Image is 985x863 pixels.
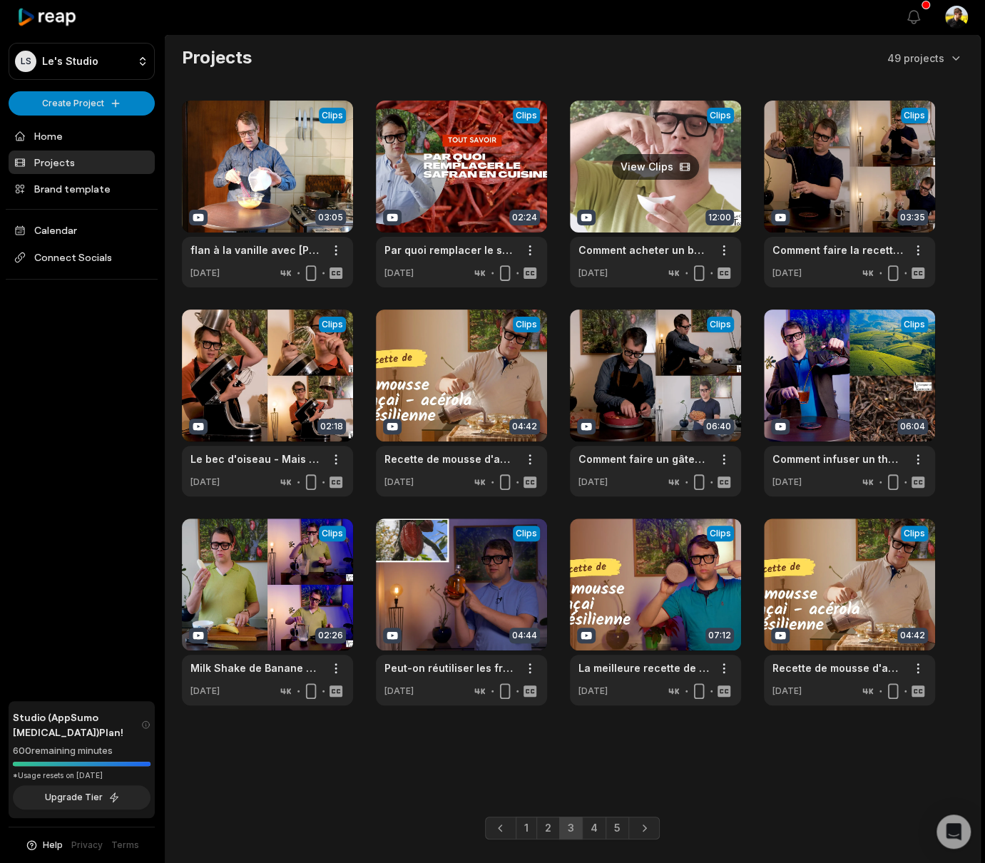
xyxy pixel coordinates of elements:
[582,817,606,839] a: Page 4
[9,245,155,270] span: Connect Socials
[13,770,150,781] div: *Usage resets on [DATE]
[578,660,710,675] a: La meilleure recette de mousse à l'açai - Savoureuse et facile à réaliser
[559,817,583,839] a: Page 3 is your current page
[13,785,150,810] button: Upgrade Tier
[384,451,516,466] a: Recette de mousse d'açai et acérola ultra vitaminé et simple à faire
[13,744,150,758] div: 600 remaining minutes
[772,242,904,257] a: Comment faire la recette Traditionnelle du Thé Vert à la Menthe marocaine - Une recette incroyable
[578,242,710,257] a: Comment acheter un bon safran quand on voyage sur les terres d'épices - Vente de Safran
[9,177,155,200] a: Brand template
[190,660,322,675] a: Milk Shake de Banane au café et lait vanillé - Les meilleures recettes café vanille
[25,839,63,852] button: Help
[42,55,98,68] p: Le's Studio
[190,242,322,257] a: flan à la vanille avec [PERSON_NAME]
[9,150,155,174] a: Projects
[71,839,103,852] a: Privacy
[536,817,560,839] a: Page 2
[887,51,963,66] button: 49 projects
[606,817,629,839] a: Page 5
[9,218,155,242] a: Calendar
[111,839,139,852] a: Terms
[13,710,141,740] span: Studio (AppSumo [MEDICAL_DATA]) Plan!
[384,660,516,675] a: Peut-on réutiliser les fruits, les épices, la vanille et les bonbons après un rhum arrangé terminé
[9,124,155,148] a: Home
[772,660,904,675] a: Recette de mousse d'açai et acérola ultra vitaminé et simple à faire
[936,815,971,849] div: Open Intercom Messenger
[182,46,252,69] h2: Projects
[190,451,322,466] a: Le bec d'oiseau - Mais c'est quoi ? Le lexique de la cuisine
[628,817,660,839] a: Next page
[9,91,155,116] button: Create Project
[578,451,710,466] a: Comment faire un gâteau à la fraise facile et rapide en moins de 10 minutes à l'extrait de vanille
[15,51,36,72] div: LS
[43,839,63,852] span: Help
[772,451,904,466] a: Comment infuser un thé noir ? Tout savoir le temps et la température de l'infusion parfaite
[485,817,516,839] a: Previous page
[485,817,660,839] ul: Pagination
[516,817,537,839] a: Page 1
[384,242,516,257] a: Par quoi remplacer le safran dans la cuisine ? Qu'est-ce qui ressemble le pistil de [PERSON_NAME]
